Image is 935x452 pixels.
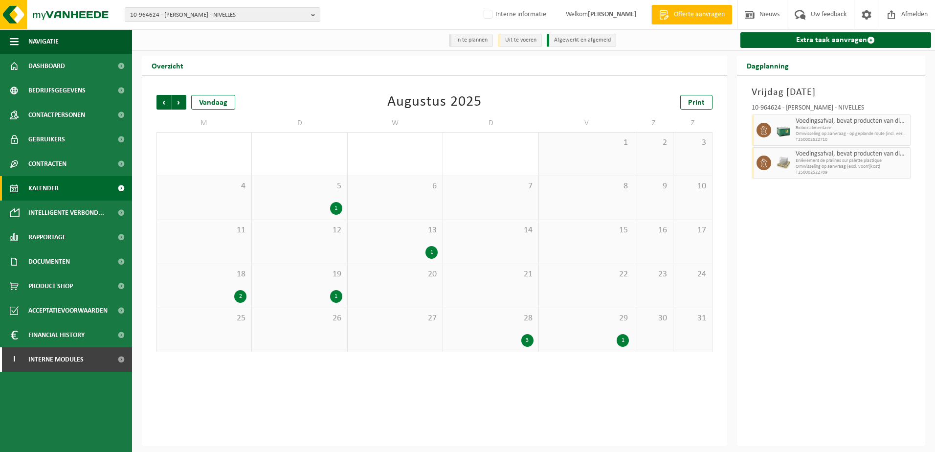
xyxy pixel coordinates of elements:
[796,117,908,125] span: Voedingsafval, bevat producten van dierlijke oorsprong, gemengde verpakking (exclusief glas), cat...
[28,249,70,274] span: Documenten
[28,274,73,298] span: Product Shop
[776,156,791,170] img: LP-PA-00000-WDN-11
[776,123,791,137] img: PB-LB-0680-HPE-GN-01
[330,202,342,215] div: 1
[671,10,727,20] span: Offerte aanvragen
[448,181,533,192] span: 7
[678,137,707,148] span: 3
[678,269,707,280] span: 24
[634,114,673,132] td: Z
[257,225,342,236] span: 12
[539,114,634,132] td: V
[678,225,707,236] span: 17
[498,34,542,47] li: Uit te voeren
[156,114,252,132] td: M
[639,313,668,324] span: 30
[544,269,629,280] span: 22
[521,334,534,347] div: 3
[796,158,908,164] span: Enlèvement de pralines sur palette plastique
[639,225,668,236] span: 16
[156,95,171,110] span: Vorige
[353,225,438,236] span: 13
[673,114,712,132] td: Z
[448,269,533,280] span: 21
[162,269,246,280] span: 18
[617,334,629,347] div: 1
[257,313,342,324] span: 26
[443,114,538,132] td: D
[387,95,482,110] div: Augustus 2025
[639,137,668,148] span: 2
[162,313,246,324] span: 25
[353,181,438,192] span: 6
[28,201,104,225] span: Intelligente verbond...
[740,32,932,48] a: Extra taak aanvragen
[257,269,342,280] span: 19
[547,34,616,47] li: Afgewerkt en afgemeld
[639,181,668,192] span: 9
[678,313,707,324] span: 31
[257,181,342,192] span: 5
[544,225,629,236] span: 15
[588,11,637,18] strong: [PERSON_NAME]
[28,323,85,347] span: Financial History
[796,170,908,176] span: T250002522709
[796,125,908,131] span: Biobox alimentaire
[28,54,65,78] span: Dashboard
[162,225,246,236] span: 11
[448,313,533,324] span: 28
[353,269,438,280] span: 20
[796,137,908,143] span: T250002522710
[680,95,712,110] a: Print
[353,313,438,324] span: 27
[28,152,67,176] span: Contracten
[544,313,629,324] span: 29
[639,269,668,280] span: 23
[425,246,438,259] div: 1
[142,56,193,75] h2: Overzicht
[544,181,629,192] span: 8
[191,95,235,110] div: Vandaag
[348,114,443,132] td: W
[796,164,908,170] span: Omwisseling op aanvraag (excl. voorrijkost)
[28,347,84,372] span: Interne modules
[28,78,86,103] span: Bedrijfsgegevens
[678,181,707,192] span: 10
[28,225,66,249] span: Rapportage
[449,34,493,47] li: In te plannen
[172,95,186,110] span: Volgende
[448,225,533,236] span: 14
[330,290,342,303] div: 1
[252,114,347,132] td: D
[752,85,911,100] h3: Vrijdag [DATE]
[651,5,732,24] a: Offerte aanvragen
[796,150,908,158] span: Voedingsafval, bevat producten van dierlijke oorsprong, gemengde verpakking (exclusief glas), cat...
[796,131,908,137] span: Omwisseling op aanvraag - op geplande route (incl. verwerking)
[688,99,705,107] span: Print
[234,290,246,303] div: 2
[162,181,246,192] span: 4
[125,7,320,22] button: 10-964624 - [PERSON_NAME] - NIVELLES
[28,176,59,201] span: Kalender
[28,127,65,152] span: Gebruikers
[482,7,546,22] label: Interne informatie
[130,8,307,23] span: 10-964624 - [PERSON_NAME] - NIVELLES
[28,29,59,54] span: Navigatie
[28,103,85,127] span: Contactpersonen
[28,298,108,323] span: Acceptatievoorwaarden
[752,105,911,114] div: 10-964624 - [PERSON_NAME] - NIVELLES
[737,56,799,75] h2: Dagplanning
[544,137,629,148] span: 1
[10,347,19,372] span: I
